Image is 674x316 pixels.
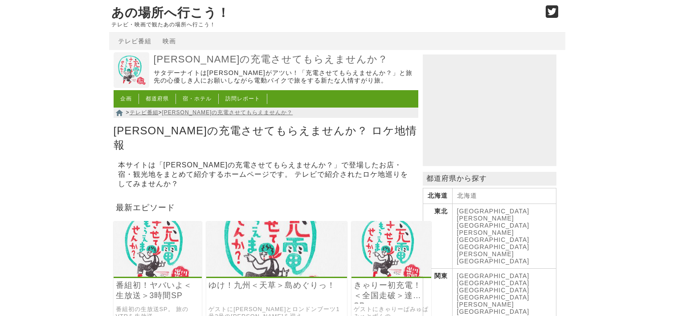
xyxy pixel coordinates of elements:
[206,270,347,278] a: 出川哲朗の充電させてもらえませんか？ ルンルンッ天草”島めぐり”！富岡城から絶景夕日パワスポ目指して114㌔！絶品グルメだらけなんですが千秋もロンブー亮も腹ペコでヤバいよ²SP
[457,243,530,250] a: [GEOGRAPHIC_DATA]
[457,229,530,243] a: [PERSON_NAME][GEOGRAPHIC_DATA]
[457,301,530,315] a: [PERSON_NAME][GEOGRAPHIC_DATA]
[114,52,149,88] img: 出川哲朗の充電させてもらえませんか？
[183,96,212,102] a: 宿・ホテル
[457,272,530,279] a: [GEOGRAPHIC_DATA]
[457,250,530,265] a: [PERSON_NAME][GEOGRAPHIC_DATA]
[114,108,418,118] nav: > >
[114,200,418,214] h2: 最新エピソード
[118,158,414,191] p: 本サイトは「[PERSON_NAME]の充電させてもらえませんか？」で登場したお店・宿・観光地をまとめて紹介するホームページです。 テレビで紹介されたロケ地巡りをしてみませんか？
[457,294,530,301] a: [GEOGRAPHIC_DATA]
[162,109,293,116] a: [PERSON_NAME]の充電させてもらえませんか？
[114,82,149,89] a: 出川哲朗の充電させてもらえませんか？
[120,96,132,102] a: 企画
[546,11,559,18] a: Twitter (@go_thesights)
[457,208,530,215] a: [GEOGRAPHIC_DATA]
[114,121,418,154] h1: [PERSON_NAME]の充電させてもらえませんか？ ロケ地情報
[351,221,431,277] img: icon-320px.png
[457,215,530,229] a: [PERSON_NAME][GEOGRAPHIC_DATA]
[154,69,416,85] p: サタデーナイトは[PERSON_NAME]がアツい！「充電させてもらえませんか？」と旅先の心優しき人にお願いしながら電動バイクで旅をする新たな人情すがり旅。
[154,53,416,66] a: [PERSON_NAME]の充電させてもらえませんか？
[116,280,200,301] a: 番組初！ヤバいよ＜生放送＞3時間SP
[163,37,176,45] a: 映画
[423,188,452,204] th: 北海道
[118,37,151,45] a: テレビ番組
[457,279,530,287] a: [GEOGRAPHIC_DATA]
[423,172,556,186] p: 都道府県から探す
[208,280,345,291] a: ゆけ！九州＜天草＞島めぐりっ！
[114,270,202,278] a: 出川哲朗の充電させてもらえませんか？ ワォ！”生放送”で一緒に充電みてねSPだッ！温泉天国”日田街道”をパワスポ宇戸の庄から131㌔！ですが…初の生放送に哲朗もドキドキでヤバいよ²SP
[225,96,260,102] a: 訪問レポート
[351,270,431,278] a: 出川哲朗の充電させてもらえませんか？ ついに宮城県で全国制覇！絶景の紅葉街道”金色の鳴子峡”から”日本三景松島”までズズーっと108㌔！きゃりーぱみゅぱみゅが初登場で飯尾も絶好調！ヤバいよ²SP
[423,204,452,269] th: 東北
[111,6,230,20] a: あの場所へ行こう！
[206,221,347,277] img: icon-320px.png
[457,287,530,294] a: [GEOGRAPHIC_DATA]
[457,192,477,199] a: 北海道
[146,96,169,102] a: 都道府県
[114,221,202,277] img: icon-320px.png
[354,280,429,301] a: きゃりー初充電！＜全国走破＞達成SP
[111,21,536,28] p: テレビ・映画で観たあの場所へ行こう！
[423,54,556,166] iframe: Advertisement
[130,109,159,116] a: テレビ番組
